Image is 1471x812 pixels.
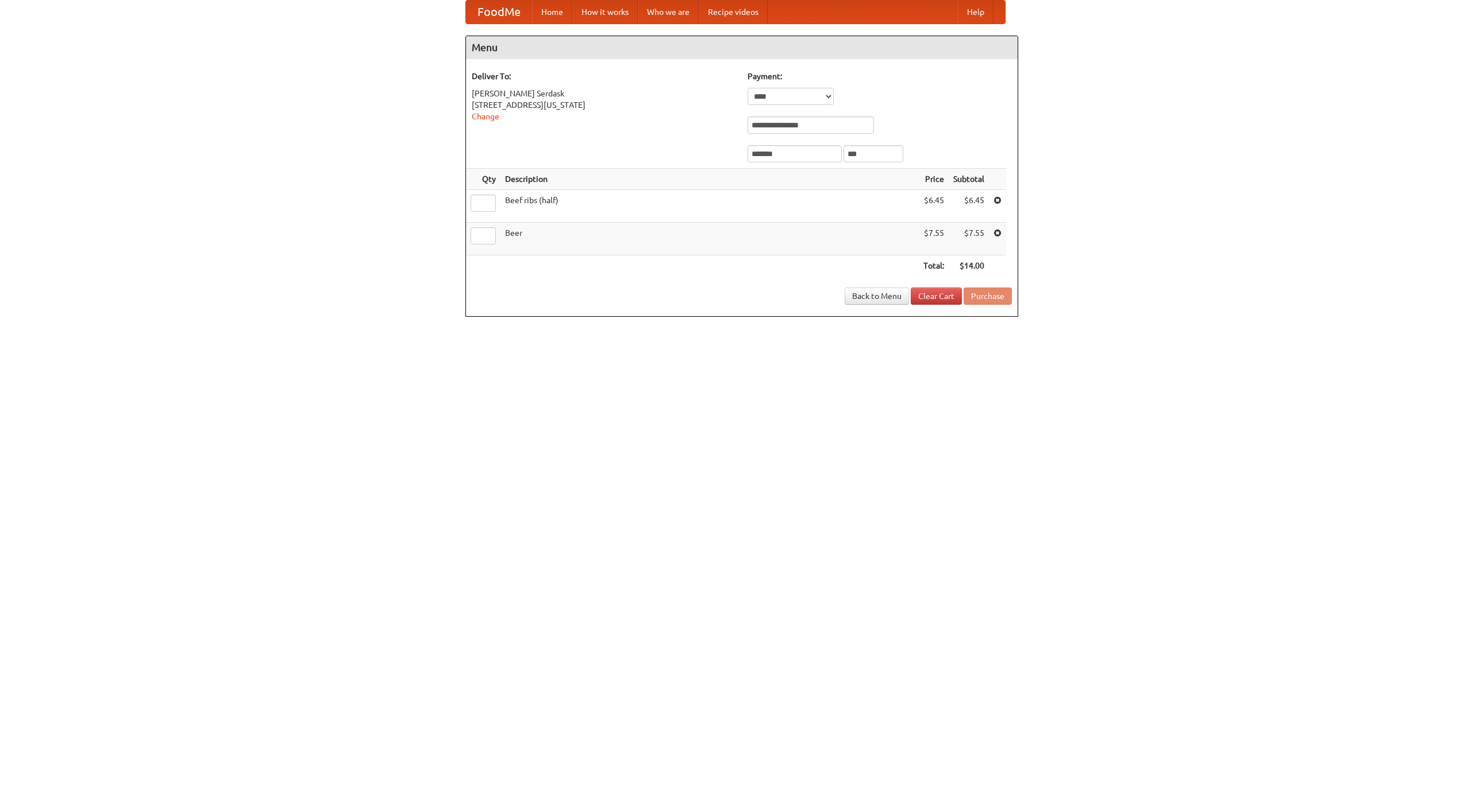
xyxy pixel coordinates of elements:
a: Home [532,1,572,24]
th: $14.00 [949,255,989,277]
th: Price [919,169,949,190]
td: Beef ribs (half) [500,190,919,223]
td: Beer [500,223,919,255]
a: How it works [572,1,638,24]
td: $6.45 [919,190,949,223]
td: $7.55 [949,223,989,255]
a: Change [472,112,499,121]
a: Who we are [638,1,699,24]
th: Description [500,169,919,190]
a: Clear Cart [911,287,962,305]
th: Total: [919,255,949,277]
h5: Deliver To: [472,71,736,82]
a: Back to Menu [845,287,909,305]
div: [PERSON_NAME] Serdask [472,88,736,99]
a: Help [958,1,993,24]
div: [STREET_ADDRESS][US_STATE] [472,99,736,111]
a: Recipe videos [699,1,768,24]
th: Qty [466,169,500,190]
td: $7.55 [919,223,949,255]
td: $6.45 [949,190,989,223]
th: Subtotal [949,169,989,190]
h5: Payment: [748,71,1012,82]
a: FoodMe [466,1,532,24]
button: Purchase [964,287,1012,305]
h4: Menu [466,36,1018,59]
